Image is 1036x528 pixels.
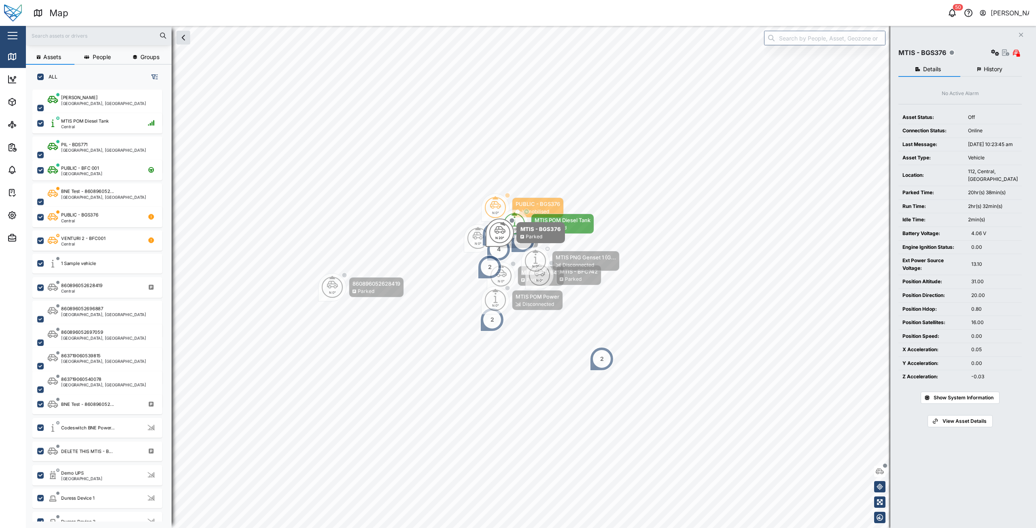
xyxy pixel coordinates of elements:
[971,373,1018,381] div: -0.03
[61,282,102,289] div: 860896052628419
[902,172,960,179] div: Location:
[530,264,541,269] div: N 0°
[61,470,84,477] div: Demo UPS
[971,261,1018,268] div: 13.10
[21,75,57,84] div: Dashboard
[522,301,554,308] div: Disconnected
[902,127,960,135] div: Connection Status:
[902,373,963,381] div: Z Acceleration:
[968,154,1018,162] div: Vehicle
[473,241,484,246] div: N 0°
[902,305,963,313] div: Position Hdop:
[968,203,1018,210] div: 2hr(s) 32min(s)
[971,346,1018,354] div: 0.05
[971,292,1018,299] div: 20.00
[968,141,1018,148] div: [DATE] 10:23:45 am
[318,273,404,301] div: Map marker
[971,230,1018,237] div: 4.06 V
[921,392,1000,404] button: Show System Information
[971,244,1018,251] div: 0.00
[971,333,1018,340] div: 0.00
[61,260,96,267] div: 1 Sample vehicle
[496,279,507,284] div: N 0°
[898,48,946,58] div: MTIS - BGS376
[971,278,1018,286] div: 31.00
[534,278,545,283] div: N 0°
[4,4,22,22] img: Main Logo
[902,346,963,354] div: X Acceleration:
[968,127,1018,135] div: Online
[464,224,538,252] div: Map marker
[61,235,105,242] div: VENTURI 2 - BFC001
[327,290,338,295] div: N 0°
[943,416,987,427] span: View Asset Details
[526,233,542,241] div: Parked
[495,235,505,240] div: N 20°
[61,212,98,218] div: PUBLIC - BGS376
[61,101,146,105] div: [GEOGRAPHIC_DATA], [GEOGRAPHIC_DATA]
[21,52,39,61] div: Map
[61,125,109,129] div: Central
[968,168,1018,183] div: 112, Central, [GEOGRAPHIC_DATA]
[490,210,501,215] div: N 0°
[61,477,102,481] div: [GEOGRAPHIC_DATA]
[61,148,146,152] div: [GEOGRAPHIC_DATA], [GEOGRAPHIC_DATA]
[516,293,559,301] div: MTIS POM Power
[600,354,604,363] div: 2
[61,289,102,293] div: Central
[902,203,960,210] div: Run Time:
[556,253,616,261] div: MTIS PNG Genset 1 (G...
[902,244,963,251] div: Engine Ignition Status:
[934,392,994,403] span: Show System Information
[968,216,1018,224] div: 2min(s)
[565,276,582,283] div: Parked
[525,261,601,289] div: Map marker
[563,261,594,269] div: Disconnected
[49,6,68,20] div: Map
[500,210,594,238] div: Map marker
[61,218,98,223] div: Central
[979,7,1030,19] button: [PERSON_NAME]
[61,352,101,359] div: 863719060539815
[968,114,1018,121] div: Off
[984,66,1002,72] span: History
[61,305,103,312] div: 860896052696887
[61,172,102,176] div: [GEOGRAPHIC_DATA]
[352,280,400,288] div: 860896052628419
[482,222,506,246] div: Map marker
[61,118,109,125] div: MTIS POM Diesel Tank
[968,189,1018,197] div: 20hr(s) 38min(s)
[971,360,1018,367] div: 0.00
[764,31,885,45] input: Search by People, Asset, Geozone or Place
[521,247,620,275] div: Map marker
[21,165,46,174] div: Alarms
[61,359,146,363] div: [GEOGRAPHIC_DATA], [GEOGRAPHIC_DATA]
[61,424,115,431] div: Codeswitch BNE Power...
[902,230,963,237] div: Battery Voltage:
[31,30,167,42] input: Search assets or drivers
[21,188,43,197] div: Tasks
[971,319,1018,327] div: 16.00
[535,216,590,224] div: MTIS POM Diesel Tank
[971,305,1018,313] div: 0.80
[991,8,1030,18] div: [PERSON_NAME]
[497,245,501,254] div: 4
[61,518,96,525] div: Duress Device 2
[902,141,960,148] div: Last Message:
[61,165,99,172] div: PUBLIC - BFC 001
[481,286,563,314] div: Map marker
[902,319,963,327] div: Position Satellites:
[522,208,549,216] div: Immobilised
[43,54,61,60] span: Assets
[481,193,564,222] div: Map marker
[478,255,502,279] div: Map marker
[21,143,49,152] div: Reports
[61,242,105,246] div: Central
[902,360,963,367] div: Y Acceleration:
[61,141,87,148] div: PIL - BDS771
[902,154,960,162] div: Asset Type:
[358,288,374,295] div: Parked
[516,200,560,208] div: PUBLIC - BGS376
[21,233,45,242] div: Admin
[902,257,963,272] div: Ext Power Source Voltage:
